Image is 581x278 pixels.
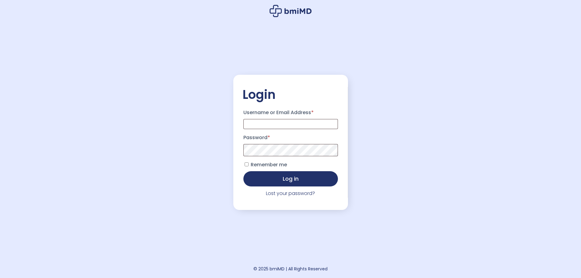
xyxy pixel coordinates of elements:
[243,133,338,143] label: Password
[243,108,338,117] label: Username or Email Address
[242,87,339,102] h2: Login
[251,161,287,168] span: Remember me
[253,265,328,273] div: © 2025 bmiMD | All Rights Reserved
[266,190,315,197] a: Lost your password?
[243,171,338,186] button: Log in
[245,162,249,166] input: Remember me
